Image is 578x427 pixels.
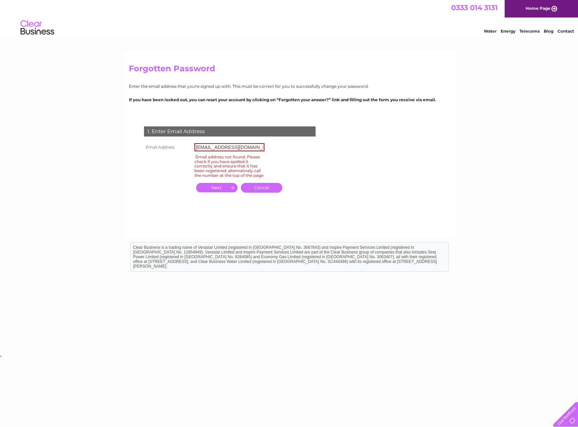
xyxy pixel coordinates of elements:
[501,29,515,34] a: Energy
[194,153,264,179] div: Email address not found. Please check if you have spelled it correctly and ensure that it has bee...
[557,29,574,34] a: Contact
[544,29,553,34] a: Blog
[129,64,449,77] h2: Forgotten Password
[451,3,498,12] a: 0333 014 3131
[131,4,448,33] div: Clear Business is a trading name of Verastar Limited (registered in [GEOGRAPHIC_DATA] No. 3667643...
[144,126,316,137] div: 1. Enter Email Address
[142,142,193,153] th: Email Address
[241,183,282,193] a: Cancel
[129,96,449,103] p: If you have been locked out, you can reset your account by clicking on “Forgotten your answer?” l...
[519,29,540,34] a: Telecoms
[484,29,497,34] a: Water
[129,83,449,89] p: Enter the email address that you're signed up with. This must be correct for you to successfully ...
[20,17,55,38] img: logo.png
